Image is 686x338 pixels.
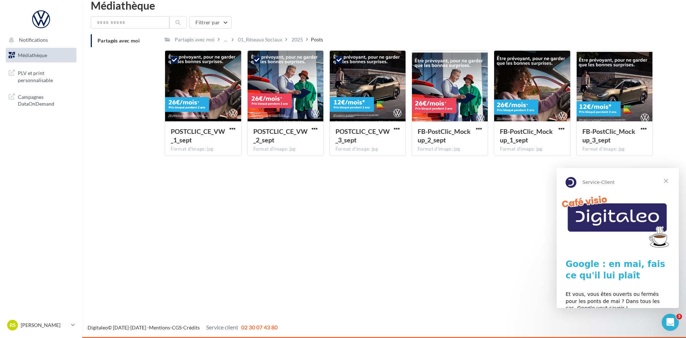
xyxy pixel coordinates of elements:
[253,127,308,144] span: POSTCLIC_CE_VW_2_sept
[335,127,390,144] span: POSTCLIC_CE_VW_3_sept
[7,96,136,131] div: Poser une questionNotre bot et notre équipe peuvent vous aider
[662,314,679,331] iframe: Intercom live chat
[582,127,635,144] span: FB-PostClic_Mockup_3_sept
[292,36,303,43] div: 2025
[14,13,64,24] img: logo
[175,36,215,43] div: Partagés avec moi
[21,322,68,329] p: [PERSON_NAME]
[14,51,129,63] p: Bonjour Rabes👋
[91,241,109,246] span: Tâches
[18,92,74,107] span: Campagnes DataOnDemand
[582,146,647,152] div: Format d'image: jpg
[29,223,57,251] button: Actualités
[206,324,238,331] span: Service client
[58,241,94,246] span: Conversations
[88,324,278,331] span: © [DATE]-[DATE] - - -
[238,36,282,43] div: 01_Réseaux Sociaux
[123,11,136,24] div: Fermer
[418,146,482,152] div: Format d'image: jpg
[30,241,55,246] span: Actualités
[172,324,182,331] a: CGS
[253,146,318,152] div: Format d'image: jpg
[4,48,78,63] a: Médiathèque
[4,89,78,110] a: Campagnes DataOnDemand
[88,324,108,331] a: Digitaleo
[241,324,278,331] span: 02 30 07 43 80
[123,241,134,246] span: Aide
[15,102,120,110] div: Poser une question
[4,241,25,246] span: Accueil
[335,146,400,152] div: Format d'image: jpg
[171,127,225,144] span: POSTCLIC_CE_VW_1_sept
[311,36,323,43] div: Posts
[18,52,47,58] span: Médiathèque
[15,219,115,234] div: "Nouvelle Opération disponible", "Connexion Facebook révoquée", "Campagne à valider" etc.
[19,37,48,43] span: Notifications
[557,168,679,308] iframe: Intercom live chat message
[15,202,115,217] div: Ne manquez rien d'important grâce à l'onglet "Notifications" 🔔
[15,110,120,125] div: Notre bot et notre équipe peuvent vous aider
[500,127,553,144] span: FB-PostClic_Mockup_1_sept
[10,322,16,329] span: RS
[7,134,136,240] div: Ne manquez rien d'important grâce à l'onglet "Notifications" 🔔NouveautéNe manquez rien d'importan...
[14,63,129,87] p: Comment pouvons-nous vous aider ?
[189,16,232,29] button: Filtrer par
[18,68,74,84] span: PLV et print personnalisable
[223,35,229,45] div: ...
[6,318,76,332] a: RS [PERSON_NAME]
[149,324,170,331] a: Mentions
[171,146,235,152] div: Format d'image: jpg
[676,314,682,319] span: 3
[57,223,86,251] button: Conversations
[8,135,135,185] img: Ne manquez rien d'important grâce à l'onglet "Notifications" 🔔
[98,37,140,44] span: Partagés avec moi
[86,223,114,251] button: Tâches
[4,65,78,86] a: PLV et print personnalisable
[15,190,46,198] div: Nouveauté
[9,123,113,144] div: Et vous, vous êtes ouverts ou fermés pour les ponts de mai ? Dans tous les cas, Google veut savoir !
[183,324,200,331] a: Crédits
[500,146,564,152] div: Format d'image: jpg
[114,223,143,251] button: Aide
[418,127,471,144] span: FB-PostClic_Mockup_2_sept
